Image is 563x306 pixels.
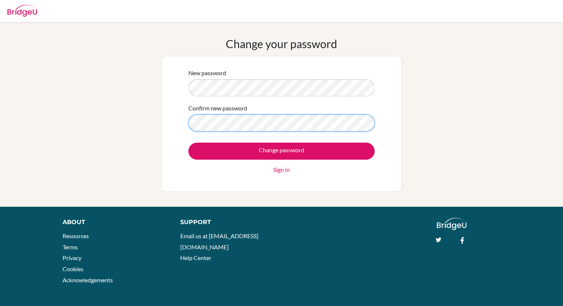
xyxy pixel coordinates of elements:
[63,254,81,261] a: Privacy
[63,243,78,250] a: Terms
[63,232,89,239] a: Resources
[437,218,467,230] img: logo_white@2x-f4f0deed5e89b7ecb1c2cc34c3e3d731f90f0f143d5ea2071677605dd97b5244.png
[273,165,290,174] a: Sign in
[7,5,37,17] img: Bridge-U
[226,37,337,50] h1: Change your password
[180,218,274,227] div: Support
[188,143,375,160] input: Change password
[188,104,247,113] label: Confirm new password
[188,69,226,77] label: New password
[63,218,164,227] div: About
[180,232,258,250] a: Email us at [EMAIL_ADDRESS][DOMAIN_NAME]
[63,276,113,283] a: Acknowledgements
[63,265,83,272] a: Cookies
[180,254,211,261] a: Help Center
